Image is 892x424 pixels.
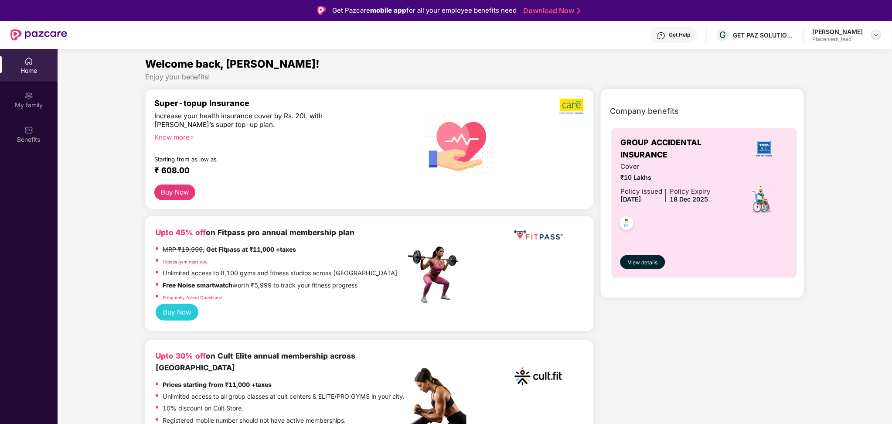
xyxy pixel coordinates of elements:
img: fpp.png [405,244,466,305]
button: Buy Now [154,185,195,200]
div: Know more [154,133,400,139]
div: [PERSON_NAME] [813,27,863,36]
button: View details [620,255,665,269]
p: Unlimited access to all group classes at cult centers & ELITE/PRO GYMS in your city. [163,392,405,401]
a: Fitpass gym near you [163,259,208,264]
img: Stroke [577,6,581,15]
a: Frequently Asked Questions! [163,295,222,300]
strong: Get Fitpass at ₹11,000 +taxes [206,246,296,253]
div: Get Pazcare for all your employee benefits need [332,5,517,16]
div: Get Help [669,31,691,38]
span: 18 Dec 2025 [670,195,708,203]
img: svg+xml;base64,PHN2ZyBpZD0iSGVscC0zMngzMiIgeG1sbnM9Imh0dHA6Ly93d3cudzMub3JnLzIwMDAvc3ZnIiB3aWR0aD... [657,31,666,40]
span: Cover [620,161,711,172]
img: svg+xml;base64,PHN2ZyBpZD0iRHJvcGRvd24tMzJ4MzIiIHhtbG5zPSJodHRwOi8vd3d3LnczLm9yZy8yMDAwL3N2ZyIgd2... [873,31,880,38]
del: MRP ₹19,999, [163,246,204,253]
strong: Free Noise smartwatch [163,281,232,289]
span: G [720,30,726,40]
img: icon [747,184,777,215]
span: [DATE] [620,195,641,203]
b: Upto 45% off [156,228,206,237]
img: Logo [317,6,326,15]
div: Increase your health insurance cover by Rs. 20L with [PERSON_NAME]’s super top-up plan. [154,112,368,129]
p: worth ₹5,999 to track your fitness progress [163,280,357,290]
div: GET PAZ SOLUTIONS PRIVATE LIMTED [733,31,794,39]
img: svg+xml;base64,PHN2ZyBpZD0iSG9tZSIgeG1sbnM9Imh0dHA6Ly93d3cudzMub3JnLzIwMDAvc3ZnIiB3aWR0aD0iMjAiIG... [24,57,33,65]
p: 10% discount on Cult Store. [163,403,243,413]
button: Buy Now [156,304,198,321]
strong: mobile app [370,6,406,14]
p: Unlimited access to 8,100 gyms and fitness studios across [GEOGRAPHIC_DATA] [163,268,398,278]
div: Enjoy your benefits! [145,72,804,82]
div: Policy issued [620,186,662,197]
b: on Fitpass pro annual membership plan [156,228,354,237]
div: Starting from as low as [154,156,368,162]
span: right [190,135,194,140]
span: Company benefits [610,105,679,117]
div: Super-topup Insurance [154,98,405,108]
strong: Prices starting from ₹11,000 +taxes [163,381,272,388]
span: View details [628,259,658,267]
b: on Cult Elite annual membership across [GEOGRAPHIC_DATA] [156,351,355,372]
img: svg+xml;base64,PHN2ZyBpZD0iQmVuZWZpdHMiIHhtbG5zPSJodHRwOi8vd3d3LnczLm9yZy8yMDAwL3N2ZyIgd2lkdGg9Ij... [24,126,33,134]
span: GROUP ACCIDENTAL INSURANCE [620,137,740,161]
span: ₹10 Lakhs [620,173,711,182]
b: Upto 30% off [156,351,206,360]
img: svg+xml;base64,PHN2ZyB4bWxucz0iaHR0cDovL3d3dy53My5vcmcvMjAwMC9zdmciIHhtbG5zOnhsaW5rPSJodHRwOi8vd3... [418,99,501,184]
img: svg+xml;base64,PHN2ZyB4bWxucz0iaHR0cDovL3d3dy53My5vcmcvMjAwMC9zdmciIHdpZHRoPSI0OC45NDMiIGhlaWdodD... [616,214,637,235]
div: Policy Expiry [670,186,711,197]
img: svg+xml;base64,PHN2ZyB3aWR0aD0iMjAiIGhlaWdodD0iMjAiIHZpZXdCb3g9IjAgMCAyMCAyMCIgZmlsbD0ibm9uZSIgeG... [24,91,33,100]
img: insurerLogo [752,137,776,161]
a: Download Now [524,6,578,15]
img: cult.png [512,350,565,403]
img: New Pazcare Logo [10,29,67,41]
img: b5dec4f62d2307b9de63beb79f102df3.png [560,98,585,115]
div: Placement_lead [813,36,863,43]
div: ₹ 608.00 [154,165,397,176]
img: fppp.png [512,227,565,243]
span: Welcome back, [PERSON_NAME]! [145,58,320,70]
